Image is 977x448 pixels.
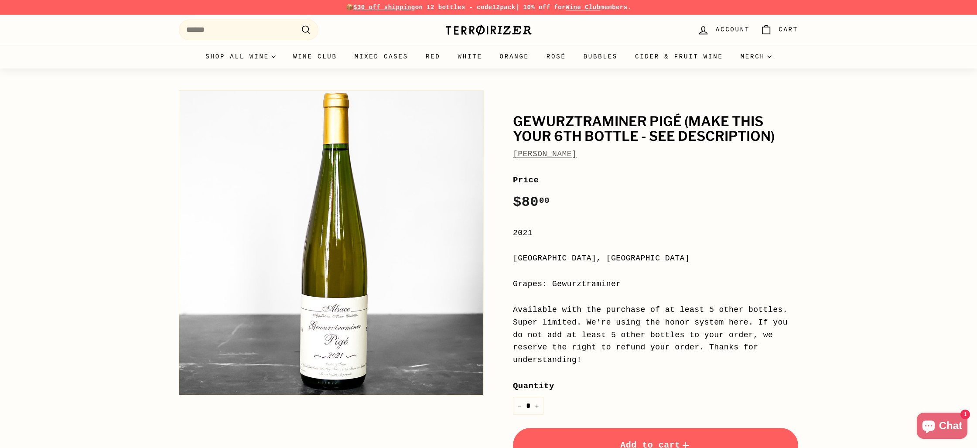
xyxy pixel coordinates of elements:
[513,304,798,366] div: Available with the purchase of at least 5 other bottles. Super limited. We're using the honor sys...
[539,196,550,205] sup: 00
[492,4,516,11] strong: 12pack
[513,252,798,265] div: [GEOGRAPHIC_DATA], [GEOGRAPHIC_DATA]
[575,45,626,68] a: Bubbles
[353,4,415,11] span: $30 off shipping
[513,380,798,393] label: Quantity
[779,25,798,34] span: Cart
[513,227,798,239] div: 2021
[284,45,346,68] a: Wine Club
[914,413,970,441] inbox-online-store-chat: Shopify online store chat
[692,17,755,43] a: Account
[513,278,798,291] div: Grapes: Gewurztraminer
[513,194,550,210] span: $80
[538,45,575,68] a: Rosé
[179,3,798,12] p: 📦 on 12 bottles - code | 10% off for members.
[417,45,449,68] a: Red
[346,45,417,68] a: Mixed Cases
[161,45,816,68] div: Primary
[513,397,543,415] input: quantity
[626,45,732,68] a: Cider & Fruit Wine
[491,45,538,68] a: Orange
[513,397,526,415] button: Reduce item quantity by one
[197,45,284,68] summary: Shop all wine
[513,174,798,187] label: Price
[755,17,803,43] a: Cart
[513,150,577,158] a: [PERSON_NAME]
[566,4,601,11] a: Wine Club
[716,25,750,34] span: Account
[530,397,543,415] button: Increase item quantity by one
[513,114,798,144] h1: Gewurztraminer Pigé (make this your 6th bottle - SEE DESCRIPTION)
[732,45,780,68] summary: Merch
[449,45,491,68] a: White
